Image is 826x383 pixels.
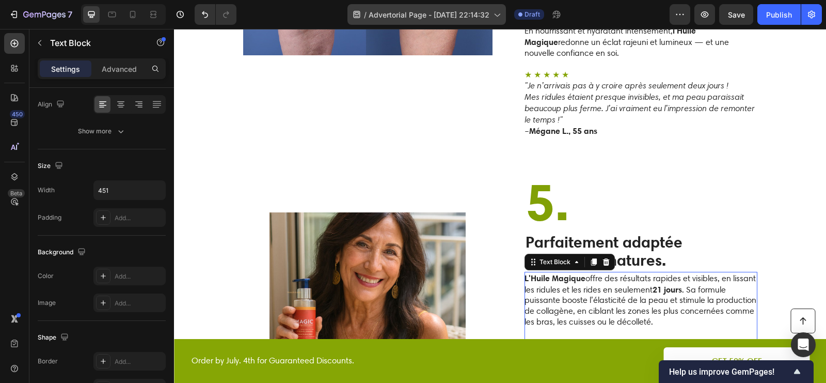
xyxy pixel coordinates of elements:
[352,222,492,241] strong: aux peaux matures.
[78,126,126,136] div: Show more
[525,10,540,19] span: Draft
[369,9,489,20] span: Advertorial Page - [DATE] 22:14:32
[351,41,395,51] span: ★ ★ ★ ★ ★
[94,181,165,200] input: Auto
[4,4,77,25] button: 7
[115,357,163,366] div: Add...
[364,9,367,20] span: /
[102,64,137,74] p: Advanced
[719,4,753,25] button: Save
[115,272,163,281] div: Add...
[195,4,236,25] div: Undo/Redo
[38,159,65,173] div: Size
[351,97,582,108] p: –
[115,299,163,308] div: Add...
[351,51,554,62] i: "Je n’arrivais pas à y croire après seulement deux jours !
[38,298,56,308] div: Image
[10,110,25,118] div: 450
[51,64,80,74] p: Settings
[38,213,61,222] div: Padding
[68,8,72,21] p: 7
[351,310,582,343] p: En nourrissant et hydratant intensément, redonne un éclat rajeuni et lumineux — et une nouvelle c...
[363,228,399,238] div: Text Block
[38,271,54,281] div: Color
[352,204,509,223] strong: Parfaitement adaptée
[479,255,508,266] strong: 21 jours
[351,142,583,196] h2: Rich Text Editor. Editing area: main
[791,332,816,357] div: Open Intercom Messenger
[669,365,803,378] button: Show survey - Help us improve GemPages!
[355,97,423,107] strong: Mégane L., 55 ans
[352,141,395,205] strong: 5.
[8,189,25,197] div: Beta
[669,367,791,377] span: Help us improve GemPages!
[766,9,792,20] div: Publish
[351,205,510,243] div: Rich Text Editor. Editing area: main
[115,213,163,223] div: Add...
[38,357,58,366] div: Border
[351,244,411,254] strong: L'Huile Magique
[38,331,71,345] div: Shape
[38,122,166,141] button: Show more
[38,186,55,195] div: Width
[69,183,319,380] img: gempages_579465421715931669-152d591f-921b-4b8a-8f79-1fd675ba351e.jpg
[728,10,745,19] span: Save
[351,244,582,299] p: offre des résultats rapides et visibles, en lissant les ridules et les rides en seulement . Sa fo...
[490,318,636,346] a: GET 50% OFF
[538,327,588,338] p: GET 50% OFF
[38,246,88,259] div: Background
[757,4,801,25] button: Publish
[50,37,138,49] p: Text Block
[351,63,581,96] i: Mes ridules étaient presque invisibles, et ma peau paraissait beaucoup plus ferme. J’ai vraiment ...
[174,29,826,383] iframe: Design area
[38,98,67,112] div: Align
[352,143,582,195] p: ⁠⁠⁠⁠⁠⁠⁠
